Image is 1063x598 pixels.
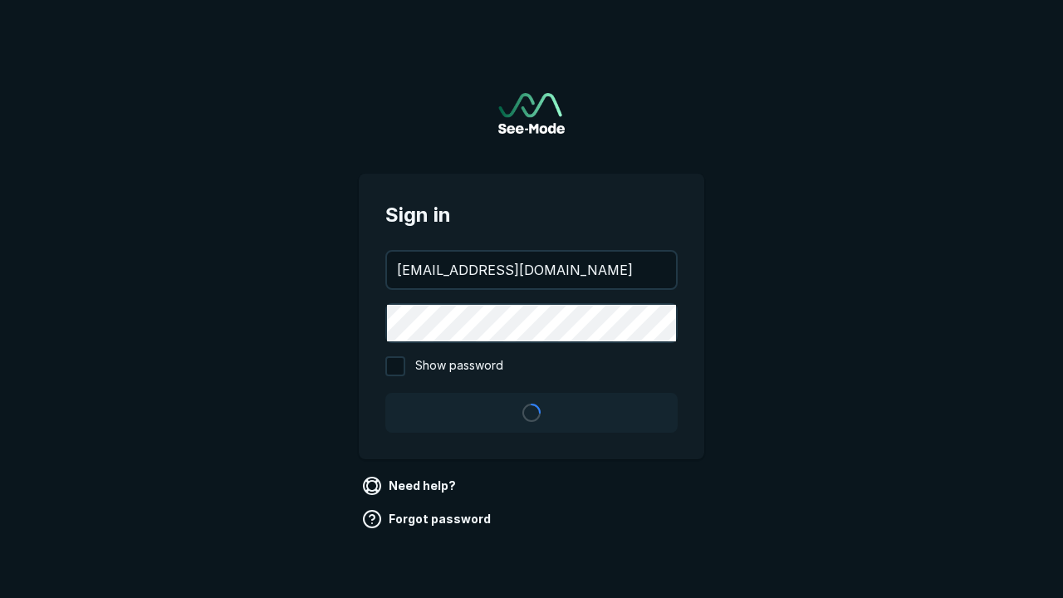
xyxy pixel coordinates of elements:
span: Sign in [385,200,678,230]
span: Show password [415,356,503,376]
a: Go to sign in [498,93,565,134]
a: Forgot password [359,506,497,532]
input: your@email.com [387,252,676,288]
a: Need help? [359,473,463,499]
img: See-Mode Logo [498,93,565,134]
